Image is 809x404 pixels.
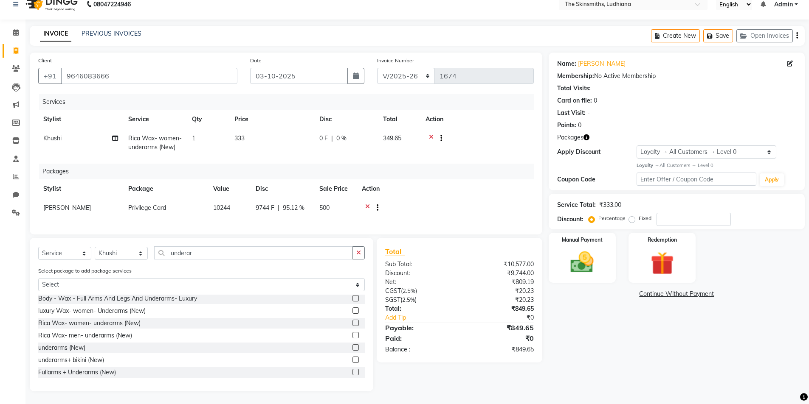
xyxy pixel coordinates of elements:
div: Net: [379,278,459,287]
div: Card on file: [557,96,592,105]
a: Continue Without Payment [550,290,803,298]
div: Points: [557,121,576,130]
th: Service [123,110,187,129]
span: Rica Wax- women- underarms (New) [128,134,182,151]
th: Value [208,179,251,198]
div: ₹809.19 [459,278,540,287]
span: 2.5% [403,287,415,294]
input: Enter Offer / Coupon Code [637,173,756,186]
button: Open Invoices [736,29,793,42]
div: ₹20.23 [459,287,540,295]
div: underarms+ bikini (New) [38,356,104,365]
span: 95.12 % [283,203,304,212]
div: ₹0 [473,313,540,322]
span: SGST [385,296,400,304]
div: Payable: [379,323,459,333]
span: Khushi [43,134,62,142]
div: Apply Discount [557,148,637,156]
th: Price [229,110,314,129]
th: Qty [187,110,229,129]
div: Balance : [379,345,459,354]
th: Disc [314,110,378,129]
div: Rica Wax- men- underarms (New) [38,331,132,340]
th: Sale Price [314,179,357,198]
span: 10244 [213,204,230,212]
div: Name: [557,59,576,68]
a: Add Tip [379,313,473,322]
span: Packages [557,133,583,142]
button: Apply [760,173,784,186]
span: 500 [319,204,330,212]
div: ₹20.23 [459,295,540,304]
label: Redemption [648,236,677,244]
th: Stylist [38,179,123,198]
div: ₹849.65 [459,323,540,333]
div: 0 [594,96,597,105]
div: ₹0 [459,333,540,343]
div: Service Total: [557,201,596,209]
th: Disc [251,179,314,198]
span: 1 [192,134,195,142]
div: - [587,109,590,117]
span: 0 % [336,134,347,143]
span: [PERSON_NAME] [43,204,91,212]
button: Save [703,29,733,42]
span: 2.5% [402,296,415,303]
img: _cash.svg [563,249,601,276]
div: Total: [379,304,459,313]
div: ₹849.65 [459,345,540,354]
button: +91 [38,68,62,84]
div: Coupon Code [557,175,637,184]
div: Membership: [557,72,594,81]
span: CGST [385,287,401,295]
strong: Loyalty → [637,162,659,168]
label: Manual Payment [562,236,603,244]
label: Date [250,57,262,64]
span: | [331,134,333,143]
div: Body - Wax - Full Arms And Legs And Underarms- Luxury [38,294,197,303]
input: Search or Scan [154,246,353,259]
span: 9744 F [256,203,274,212]
div: Last Visit: [557,109,586,117]
a: PREVIOUS INVOICES [82,30,141,37]
div: ₹9,744.00 [459,269,540,278]
button: Create New [651,29,700,42]
th: Action [420,110,534,129]
div: underarms (New) [38,343,85,352]
span: 0 F [319,134,328,143]
span: | [278,203,279,212]
th: Stylist [38,110,123,129]
div: Discount: [557,215,583,224]
div: luxury Wax- women- Underarms (New) [38,306,146,315]
a: [PERSON_NAME] [578,59,626,68]
span: 333 [234,134,245,142]
div: ( ) [379,287,459,295]
div: ₹10,577.00 [459,260,540,269]
span: Privilege Card [128,204,166,212]
div: Rica Wax- women- underarms (New) [38,319,141,328]
div: All Customers → Level 0 [637,162,796,169]
span: Total [385,247,405,256]
th: Total [378,110,420,129]
div: ₹849.65 [459,304,540,313]
div: Packages [39,164,540,179]
div: Services [39,94,540,110]
label: Client [38,57,52,64]
label: Percentage [598,215,626,222]
div: Fullarms + Underarms (New) [38,368,116,377]
div: Discount: [379,269,459,278]
div: Sub Total: [379,260,459,269]
div: Paid: [379,333,459,343]
th: Package [123,179,208,198]
span: 349.65 [383,134,401,142]
input: Search by Name/Mobile/Email/Code [61,68,237,84]
div: 0 [578,121,581,130]
a: INVOICE [40,26,71,42]
label: Select package to add package services [38,267,132,275]
div: ( ) [379,295,459,304]
div: ₹333.00 [599,201,621,209]
label: Fixed [639,215,651,222]
label: Invoice Number [377,57,414,64]
div: Total Visits: [557,84,591,93]
img: _gift.svg [643,249,681,278]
